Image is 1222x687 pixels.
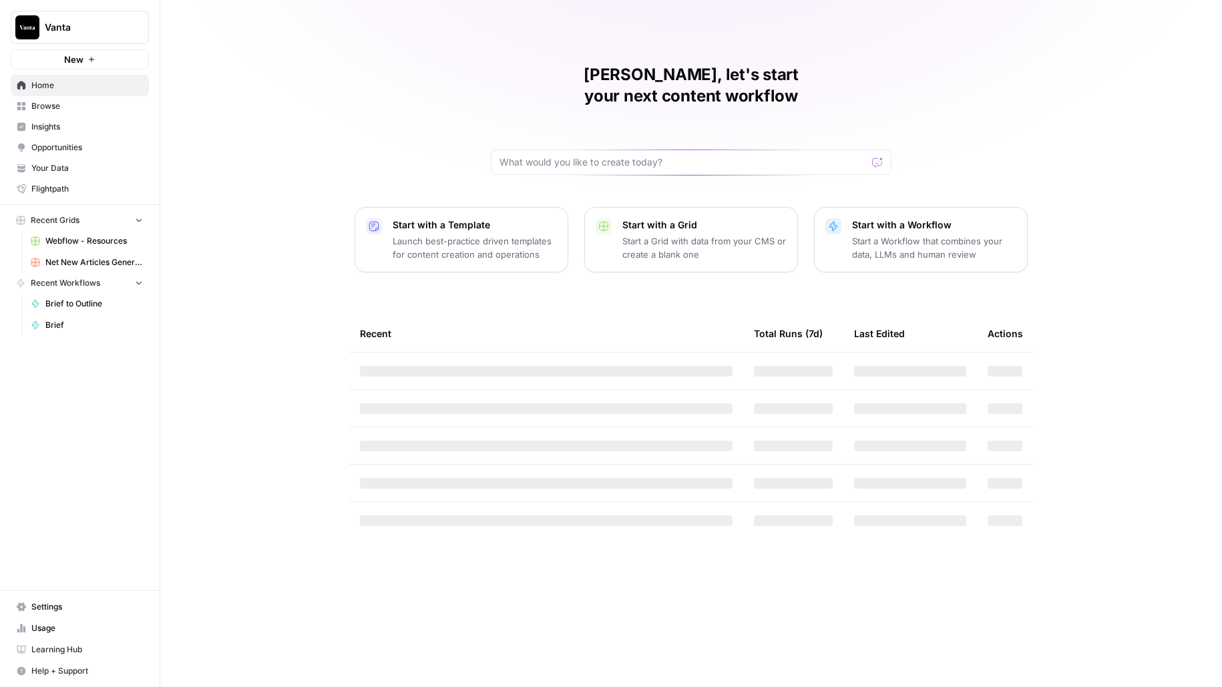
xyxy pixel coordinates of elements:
span: Net New Articles Generation [45,256,143,268]
div: Last Edited [854,315,905,352]
div: Total Runs (7d) [754,315,823,352]
img: Vanta Logo [15,15,39,39]
span: Opportunities [31,142,143,154]
button: Help + Support [11,660,149,682]
a: Insights [11,116,149,138]
p: Start a Workflow that combines your data, LLMs and human review [852,234,1016,261]
p: Start with a Workflow [852,218,1016,232]
a: Home [11,75,149,96]
span: New [64,53,83,66]
a: Webflow - Resources [25,230,149,252]
span: Settings [31,601,143,613]
a: Brief [25,314,149,336]
span: Webflow - Resources [45,235,143,247]
a: Learning Hub [11,639,149,660]
p: Start with a Template [393,218,557,232]
a: Usage [11,618,149,639]
span: Vanta [45,21,126,34]
a: Settings [11,596,149,618]
a: Opportunities [11,137,149,158]
p: Launch best-practice driven templates for content creation and operations [393,234,557,261]
span: Help + Support [31,665,143,677]
a: Your Data [11,158,149,179]
span: Brief [45,319,143,331]
h1: [PERSON_NAME], let's start your next content workflow [491,64,891,107]
button: Start with a GridStart a Grid with data from your CMS or create a blank one [584,207,798,272]
span: Recent Grids [31,214,79,226]
p: Start with a Grid [622,218,787,232]
span: Home [31,79,143,91]
div: Actions [988,315,1023,352]
span: Browse [31,100,143,112]
span: Your Data [31,162,143,174]
span: Learning Hub [31,644,143,656]
p: Start a Grid with data from your CMS or create a blank one [622,234,787,261]
span: Flightpath [31,183,143,195]
span: Usage [31,622,143,634]
a: Browse [11,95,149,117]
button: Recent Workflows [11,273,149,293]
button: Start with a WorkflowStart a Workflow that combines your data, LLMs and human review [814,207,1028,272]
span: Recent Workflows [31,277,100,289]
button: Recent Grids [11,210,149,230]
a: Flightpath [11,178,149,200]
a: Net New Articles Generation [25,252,149,273]
button: Start with a TemplateLaunch best-practice driven templates for content creation and operations [355,207,568,272]
div: Recent [360,315,733,352]
span: Insights [31,121,143,133]
a: Brief to Outline [25,293,149,314]
span: Brief to Outline [45,298,143,310]
button: Workspace: Vanta [11,11,149,44]
input: What would you like to create today? [499,156,867,169]
button: New [11,49,149,69]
